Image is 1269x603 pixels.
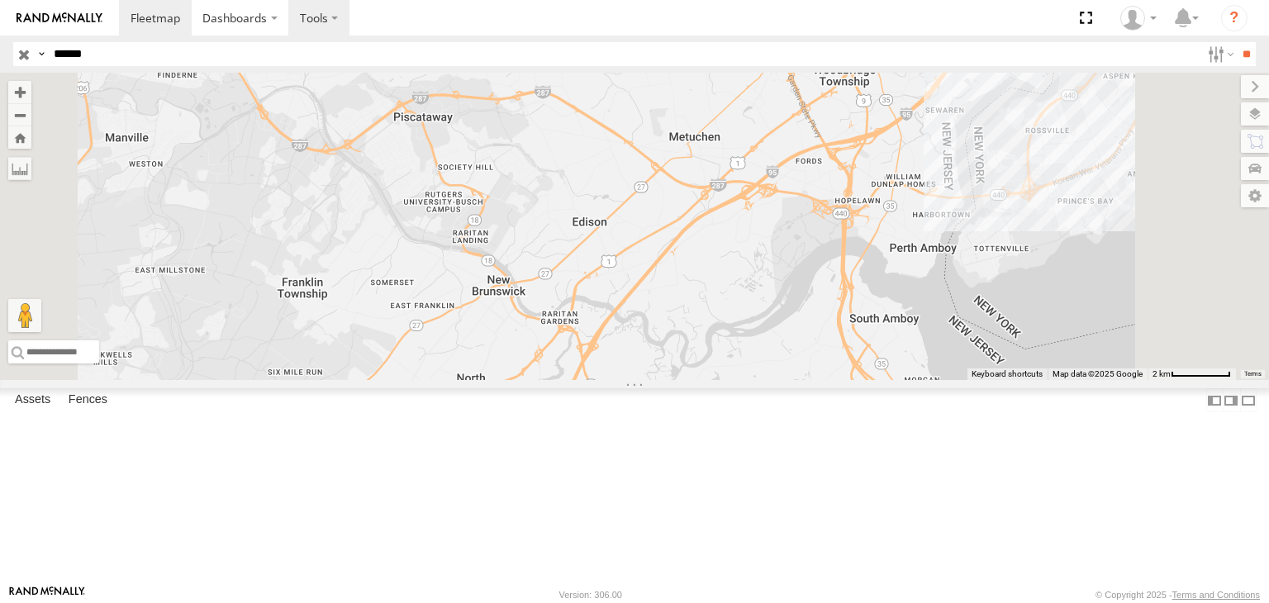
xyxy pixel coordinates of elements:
[60,389,116,412] label: Fences
[8,103,31,126] button: Zoom out
[1244,371,1262,377] a: Terms (opens in new tab)
[1240,388,1257,412] label: Hide Summary Table
[1241,184,1269,207] label: Map Settings
[7,389,59,412] label: Assets
[1201,42,1237,66] label: Search Filter Options
[1148,368,1236,380] button: Map Scale: 2 km per 69 pixels
[8,81,31,103] button: Zoom in
[8,157,31,180] label: Measure
[1153,369,1171,378] span: 2 km
[17,12,102,24] img: rand-logo.svg
[1223,388,1239,412] label: Dock Summary Table to the Right
[1053,369,1143,378] span: Map data ©2025 Google
[35,42,48,66] label: Search Query
[8,299,41,332] button: Drag Pegman onto the map to open Street View
[1206,388,1223,412] label: Dock Summary Table to the Left
[559,590,622,600] div: Version: 306.00
[972,368,1043,380] button: Keyboard shortcuts
[1096,590,1260,600] div: © Copyright 2025 -
[1221,5,1248,31] i: ?
[1115,6,1162,31] div: Kali Visiko
[8,126,31,149] button: Zoom Home
[9,586,85,603] a: Visit our Website
[1172,590,1260,600] a: Terms and Conditions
